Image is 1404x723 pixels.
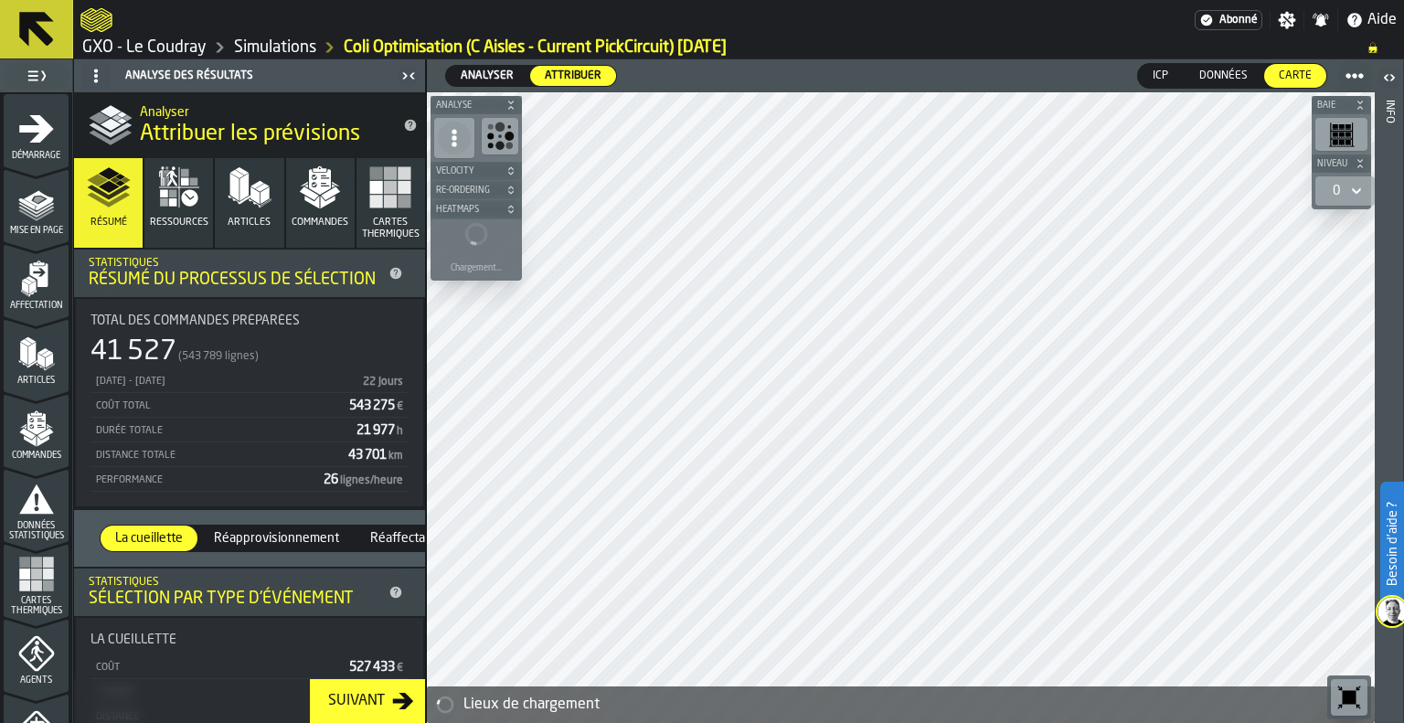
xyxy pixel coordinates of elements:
span: La cueillette [108,529,190,548]
svg: Afficher la congestion [485,122,515,151]
span: ICP [1145,68,1175,84]
div: StatList-item-Distance totale [90,442,409,467]
div: DropdownMenuValue- [1333,184,1340,198]
span: Velocity [432,166,502,176]
div: Coût [94,662,342,674]
span: Mise en page [4,226,69,236]
label: button-switch-multi-Réaffectation [355,525,463,552]
span: 22 Jours [363,377,403,388]
button: button- [1312,96,1371,114]
span: € [397,401,403,412]
label: button-toggle-Notifications [1304,11,1337,29]
a: link-to-/wh/i/efd9e906-5eb9-41af-aac9-d3e075764b8d/simulations/9cea49ad-8cfc-414d-b613-13174b70de13 [344,37,727,58]
li: menu Cartes thermiques [4,544,69,617]
span: Données statistiques [4,521,69,541]
span: Ressources [150,217,208,229]
div: Title [90,633,409,647]
label: button-toggle-Ouvrir [1377,63,1402,96]
div: Analyse des résultats [78,61,396,90]
div: button-toolbar-undefined [1312,114,1371,154]
label: button-toggle-Fermez-moi [396,65,421,87]
div: Statistiques [89,257,381,270]
label: button-switch-multi-La cueillette [100,525,198,552]
div: title-Attribuer les prévisions [74,92,425,158]
li: menu Mise en page [4,169,69,242]
li: menu Affectation [4,244,69,317]
span: Re-Ordering [432,186,502,196]
span: Affectation [4,301,69,311]
li: menu Démarrage [4,94,69,167]
button: button- [431,96,522,114]
span: Niveau [1314,159,1351,169]
li: menu Données statistiques [4,469,69,542]
span: Articles [228,217,271,229]
span: Commandes [292,217,348,229]
span: 26 [324,473,405,486]
a: logo-header [431,683,534,719]
label: button-switch-multi-Analyser [445,65,529,87]
span: Carte [1271,68,1319,84]
span: € [397,663,403,674]
div: thumb [356,526,462,551]
div: Statistiques [89,576,381,589]
span: Analyser [453,68,521,84]
a: link-to-/wh/i/efd9e906-5eb9-41af-aac9-d3e075764b8d/settings/billing [1195,10,1262,30]
label: button-toggle-Basculer le menu complet [4,63,69,89]
span: Démarrage [4,151,69,161]
span: Résumé [90,217,127,229]
span: Abonné [1219,14,1258,27]
span: 21 977 [356,424,405,437]
span: La cueillette [90,633,176,647]
button: button- [431,200,522,218]
span: Réapprovisionnement [207,529,346,548]
a: logo-header [80,4,112,37]
li: menu Articles [4,319,69,392]
span: Attribuer les prévisions [140,120,360,149]
div: StatList-item-Performance [90,467,409,492]
div: Title [90,314,409,328]
div: Suivant [321,690,392,712]
span: Cartes thermiques [362,217,420,240]
span: Total des commandes préparées [90,314,300,328]
div: thumb [199,526,354,551]
label: button-toggle-Aide [1338,9,1404,31]
div: Résumé du processus de sélection [89,270,381,290]
div: StatList-item-Coût total [90,393,409,418]
div: thumb [446,66,528,86]
div: DropdownMenuValue- [1325,180,1366,202]
div: Abonnement au menu [1195,10,1262,30]
span: Réaffectation [363,529,454,548]
button: button- [431,162,522,180]
nav: Breadcrumb [80,37,1397,58]
label: button-switch-multi-Réapprovisionnement [198,525,355,552]
h2: Sub Title [140,101,388,120]
span: (543 789 lignes) [178,350,259,363]
label: button-switch-multi-ICP [1137,63,1184,89]
span: Cartes thermiques [4,596,69,616]
div: button-toolbar-undefined [478,114,522,162]
span: Heatmaps [432,205,502,215]
div: Durée totale [94,425,349,437]
svg: Réinitialiser le zoom et la position [1335,683,1364,712]
span: Articles [4,376,69,386]
span: Commandes [4,451,69,461]
header: Info [1375,59,1403,723]
button: button-Suivant [310,679,425,723]
div: Lieux de chargement [463,694,1367,716]
div: 41 527 [90,335,176,368]
div: button-toolbar-undefined [1327,675,1371,719]
button: button- [1312,154,1371,173]
span: h [397,426,403,437]
span: 527 433 [349,661,405,674]
label: button-switch-multi-Attribuer [529,65,617,87]
button: button- [431,181,522,199]
span: 543 275 [349,399,405,412]
label: Besoin d'aide ? [1382,484,1402,604]
span: Attribuer [537,68,609,84]
div: StatList-item-01/09/2025 - 30/09/2025 [90,368,409,393]
div: stat-Total des commandes préparées [76,299,423,506]
div: thumb [530,66,616,86]
div: thumb [1264,64,1326,88]
span: Baie [1314,101,1351,111]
